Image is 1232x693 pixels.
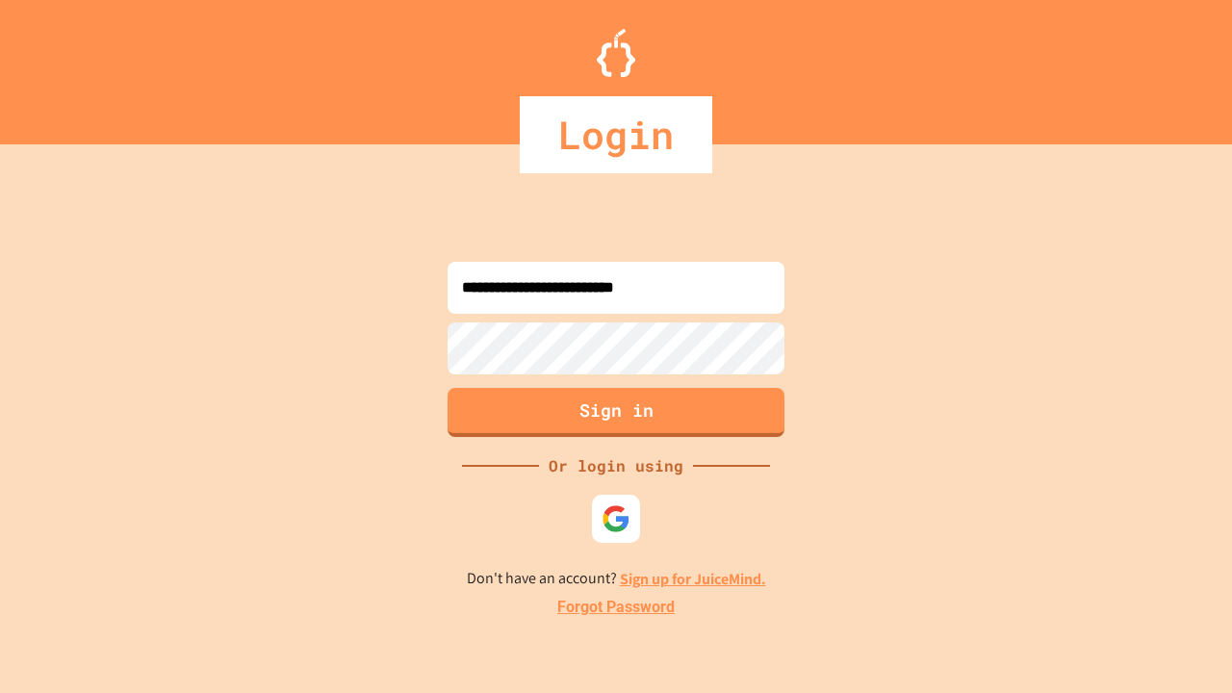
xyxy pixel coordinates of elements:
img: google-icon.svg [602,504,630,533]
div: Or login using [539,454,693,477]
div: Login [520,96,712,173]
a: Sign up for JuiceMind. [620,569,766,589]
img: Logo.svg [597,29,635,77]
p: Don't have an account? [467,567,766,591]
a: Forgot Password [557,596,675,619]
button: Sign in [448,388,784,437]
